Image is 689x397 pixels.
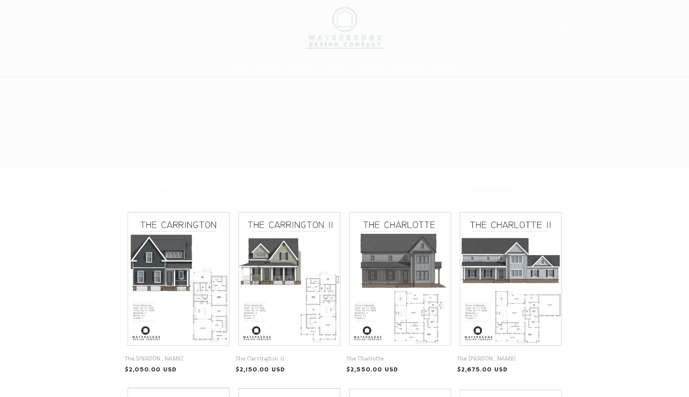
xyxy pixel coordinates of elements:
[387,60,427,77] a: Shop Now!
[150,186,181,195] span: Availability
[255,65,279,72] span: Services
[250,60,284,77] a: Services
[361,65,383,72] span: Contact
[532,187,565,194] span: 9 products
[356,60,387,77] a: Contact
[301,3,389,53] img: Watersedge Design Co
[325,65,345,72] span: Gallery
[125,355,232,362] a: The [PERSON_NAME]
[225,60,250,77] a: Home
[346,355,454,362] a: The Charlotte
[150,186,188,195] summary: Availability (0 selected)
[441,187,464,194] label: Sort by:
[288,65,316,72] span: Our Team
[236,355,343,362] a: The Carrington II
[202,186,215,195] span: Price
[427,60,464,77] a: View Cart
[202,186,222,195] summary: Price
[457,355,565,362] a: The [PERSON_NAME]
[284,60,321,77] a: Our Team
[320,60,355,77] summary: Gallery
[392,65,422,72] span: Shop Now!
[230,65,245,72] span: Home
[125,186,142,195] h2: Filter:
[432,65,459,72] span: View Cart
